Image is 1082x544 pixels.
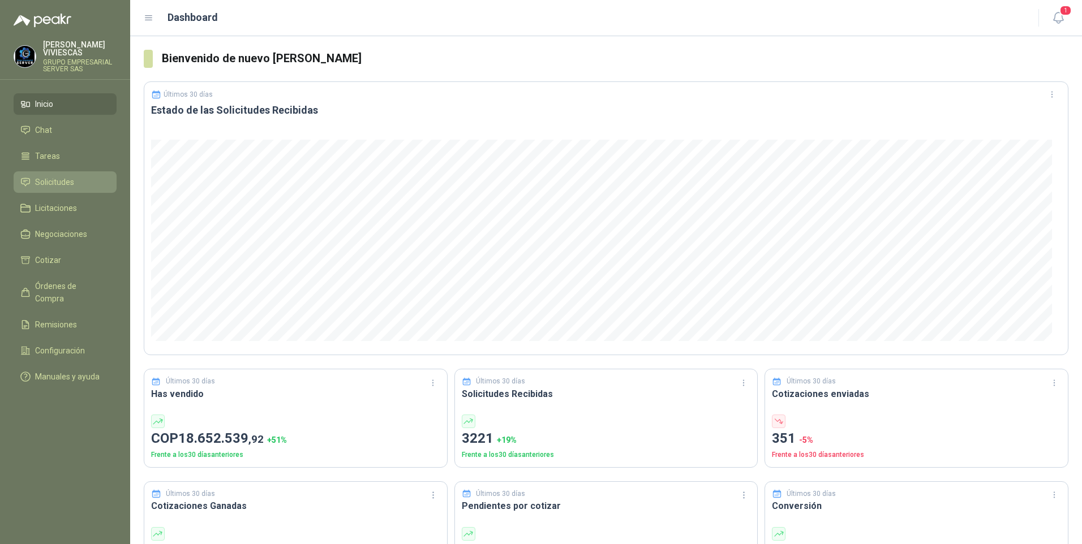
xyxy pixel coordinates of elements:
[166,376,215,387] p: Últimos 30 días
[35,280,106,305] span: Órdenes de Compra
[248,433,264,446] span: ,92
[462,387,751,401] h3: Solicitudes Recibidas
[164,90,213,98] p: Últimos 30 días
[178,430,264,446] span: 18.652.539
[14,366,117,387] a: Manuales y ayuda
[772,499,1061,513] h3: Conversión
[14,197,117,219] a: Licitaciones
[787,376,836,387] p: Últimos 30 días
[14,275,117,309] a: Órdenes de Compra
[497,435,517,444] span: + 19 %
[14,223,117,245] a: Negociaciones
[151,499,440,513] h3: Cotizaciones Ganadas
[267,435,287,444] span: + 51 %
[14,93,117,115] a: Inicio
[35,124,52,136] span: Chat
[14,14,71,27] img: Logo peakr
[162,50,1068,67] h3: Bienvenido de nuevo [PERSON_NAME]
[43,41,117,57] p: [PERSON_NAME] VIVIESCAS
[35,318,77,331] span: Remisiones
[462,428,751,450] p: 3221
[14,171,117,193] a: Solicitudes
[35,254,61,266] span: Cotizar
[166,489,215,499] p: Últimos 30 días
[476,489,525,499] p: Últimos 30 días
[799,435,813,444] span: -5 %
[151,103,1061,117] h3: Estado de las Solicitudes Recibidas
[14,314,117,335] a: Remisiones
[35,370,100,383] span: Manuales y ayuda
[772,428,1061,450] p: 351
[14,46,36,67] img: Company Logo
[772,450,1061,460] p: Frente a los 30 días anteriores
[772,387,1061,401] h3: Cotizaciones enviadas
[151,387,440,401] h3: Has vendido
[35,150,60,162] span: Tareas
[14,249,117,271] a: Cotizar
[35,176,74,188] span: Solicitudes
[168,10,218,25] h1: Dashboard
[14,340,117,361] a: Configuración
[35,344,85,357] span: Configuración
[151,450,440,460] p: Frente a los 30 días anteriores
[151,428,440,450] p: COP
[35,202,77,214] span: Licitaciones
[43,59,117,72] p: GRUPO EMPRESARIAL SERVER SAS
[462,499,751,513] h3: Pendientes por cotizar
[14,119,117,141] a: Chat
[462,450,751,460] p: Frente a los 30 días anteriores
[35,228,87,240] span: Negociaciones
[1059,5,1072,16] span: 1
[35,98,53,110] span: Inicio
[14,145,117,167] a: Tareas
[476,376,525,387] p: Últimos 30 días
[1048,8,1068,28] button: 1
[787,489,836,499] p: Últimos 30 días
